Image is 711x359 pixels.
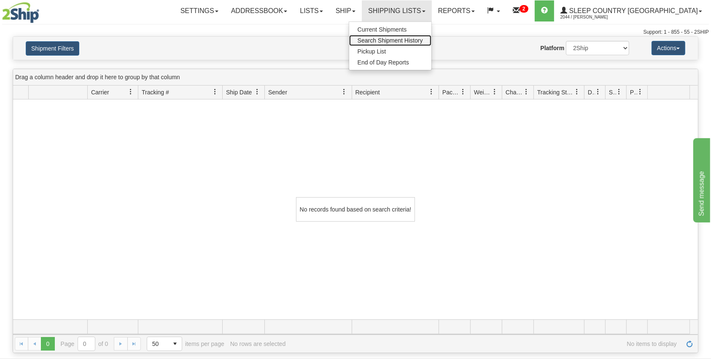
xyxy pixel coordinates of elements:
[588,88,595,96] span: Delivery Status
[6,5,78,15] div: Send message
[124,85,138,99] a: Carrier filter column settings
[230,340,286,347] div: No rows are selected
[208,85,222,99] a: Tracking # filter column settings
[250,85,264,99] a: Ship Date filter column settings
[358,48,386,55] span: Pickup List
[337,85,352,99] a: Sender filter column settings
[633,85,647,99] a: Pickup Status filter column settings
[147,337,182,351] span: Page sizes drop down
[537,88,574,96] span: Tracking Status
[329,0,362,21] a: Ship
[554,0,708,21] a: Sleep Country [GEOGRAPHIC_DATA] 2044 / [PERSON_NAME]
[442,88,460,96] span: Packages
[358,59,409,66] span: End of Day Reports
[567,7,698,14] span: Sleep Country [GEOGRAPHIC_DATA]
[26,41,79,56] button: Shipment Filters
[540,44,564,52] label: Platform
[268,88,287,96] span: Sender
[652,41,685,55] button: Actions
[349,24,431,35] a: Current Shipments
[362,0,431,21] a: Shipping lists
[456,85,470,99] a: Packages filter column settings
[609,88,616,96] span: Shipment Issues
[147,337,224,351] span: items per page
[355,88,380,96] span: Recipient
[142,88,169,96] span: Tracking #
[296,197,415,222] div: No records found based on search criteria!
[226,88,252,96] span: Ship Date
[506,0,535,21] a: 2
[2,29,709,36] div: Support: 1 - 855 - 55 - 2SHIP
[225,0,294,21] a: Addressbook
[692,137,710,222] iframe: chat widget
[591,85,605,99] a: Delivery Status filter column settings
[474,88,492,96] span: Weight
[294,0,329,21] a: Lists
[519,85,533,99] a: Charge filter column settings
[168,337,182,351] span: select
[61,337,108,351] span: Page of 0
[349,46,431,57] a: Pickup List
[424,85,439,99] a: Recipient filter column settings
[683,337,696,351] a: Refresh
[570,85,584,99] a: Tracking Status filter column settings
[487,85,502,99] a: Weight filter column settings
[358,26,407,33] span: Current Shipments
[152,340,163,348] span: 50
[560,13,624,21] span: 2044 / [PERSON_NAME]
[358,37,423,44] span: Search Shipment History
[506,88,523,96] span: Charge
[291,340,677,347] span: No items to display
[174,0,225,21] a: Settings
[13,69,698,86] div: grid grouping header
[520,5,528,13] sup: 2
[612,85,626,99] a: Shipment Issues filter column settings
[41,337,54,351] span: Page 0
[2,2,39,23] img: logo2044.jpg
[349,57,431,68] a: End of Day Reports
[432,0,481,21] a: Reports
[630,88,637,96] span: Pickup Status
[349,35,431,46] a: Search Shipment History
[91,88,109,96] span: Carrier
